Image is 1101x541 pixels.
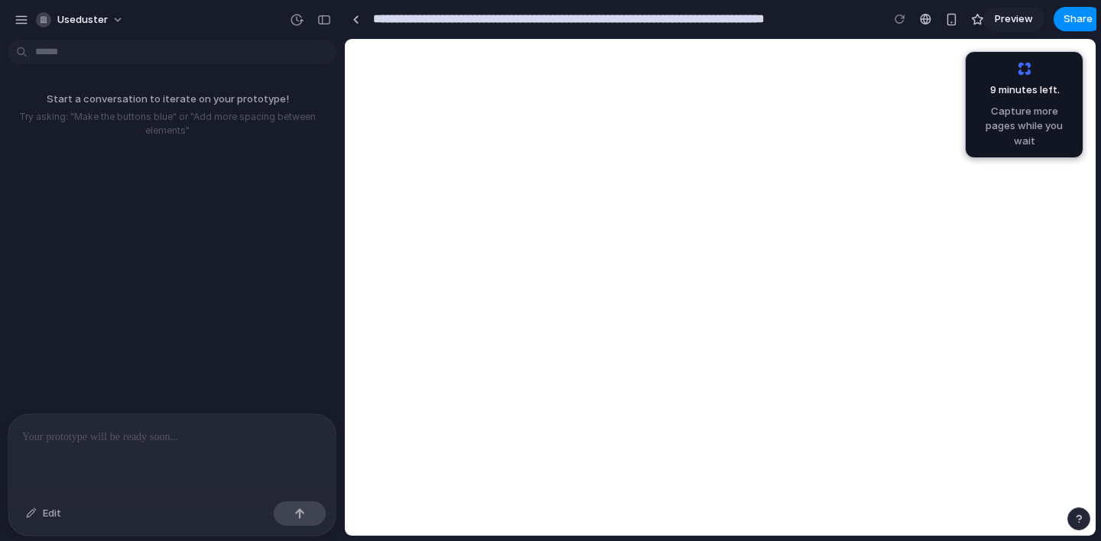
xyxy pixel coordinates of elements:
[975,104,1073,149] span: Capture more pages while you wait
[979,83,1060,98] span: 9 minutes left .
[1064,11,1093,27] span: Share
[30,8,132,32] button: useduster
[995,11,1033,27] span: Preview
[6,92,329,107] p: Start a conversation to iterate on your prototype!
[983,7,1044,31] a: Preview
[6,110,329,138] p: Try asking: "Make the buttons blue" or "Add more spacing between elements"
[57,12,108,28] span: useduster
